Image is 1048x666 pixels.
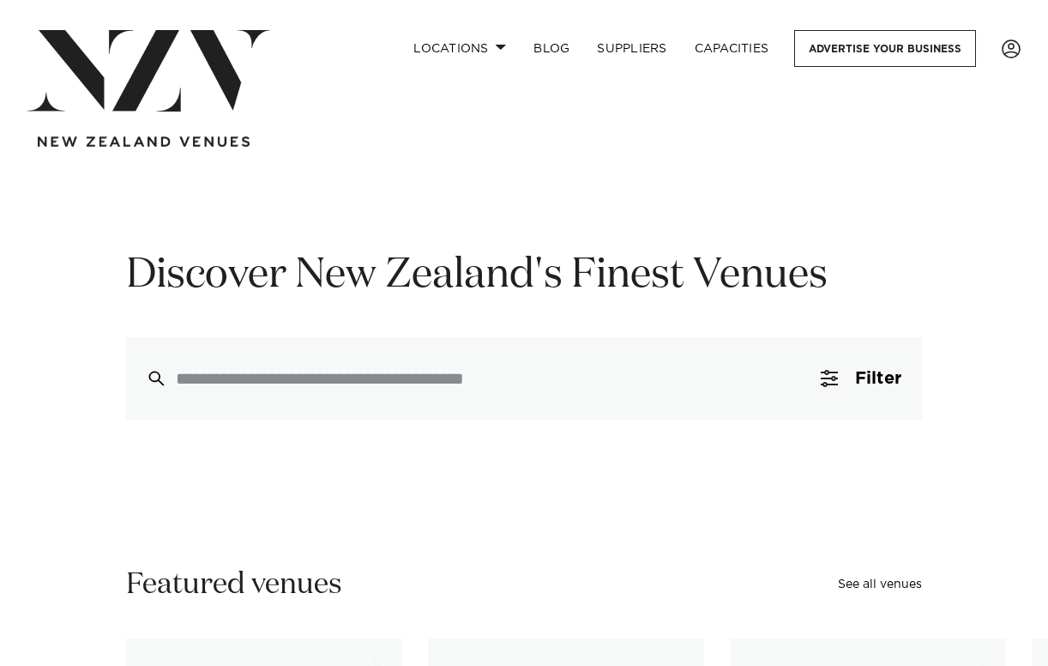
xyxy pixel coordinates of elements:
[838,578,922,590] a: See all venues
[400,30,520,67] a: Locations
[520,30,583,67] a: BLOG
[126,566,342,604] h2: Featured venues
[126,249,922,303] h1: Discover New Zealand's Finest Venues
[800,337,922,420] button: Filter
[583,30,680,67] a: SUPPLIERS
[855,370,901,387] span: Filter
[27,30,270,112] img: nzv-logo.png
[794,30,976,67] a: Advertise your business
[38,136,250,148] img: new-zealand-venues-text.png
[681,30,783,67] a: Capacities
